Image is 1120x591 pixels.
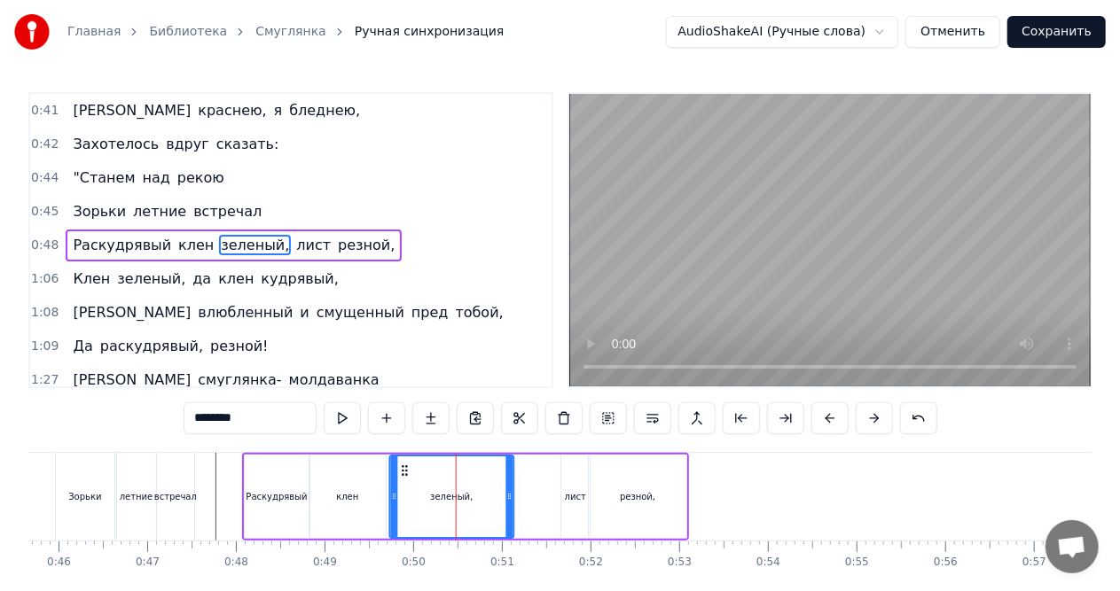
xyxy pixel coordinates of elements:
div: встречал [154,490,197,503]
div: Раскудрявый [246,490,307,503]
span: 0:48 [31,237,59,254]
span: я [272,100,285,121]
div: Зорьки [68,490,101,503]
span: 1:27 [31,371,59,389]
span: 1:06 [31,270,59,288]
span: Ручная синхронизация [355,23,505,41]
span: лист [294,235,333,255]
div: Open chat [1046,520,1099,573]
span: раскудрявый, [98,336,205,356]
button: Сохранить [1007,16,1106,48]
div: 0:50 [402,556,426,570]
span: краснею, [196,100,268,121]
div: резной, [620,490,655,503]
a: Библиотека [149,23,227,41]
div: 0:48 [224,556,248,570]
span: резной! [208,336,270,356]
span: 1:08 [31,304,59,322]
img: youka [14,14,50,50]
span: смущенный [315,302,406,323]
span: над [140,167,171,188]
span: резной, [336,235,396,255]
div: зеленый, [430,490,473,503]
div: 0:46 [47,556,71,570]
span: рекою [176,167,226,188]
div: 0:47 [136,556,160,570]
span: клен [216,268,255,289]
div: 0:54 [756,556,780,570]
span: 0:42 [31,136,59,153]
div: 0:56 [934,556,958,570]
span: 0:44 [31,169,59,187]
div: 0:55 [845,556,869,570]
span: Раскудрявый [71,235,173,255]
span: молдаванка [287,369,381,390]
span: влюбленный [196,302,294,323]
span: и [298,302,310,323]
span: [PERSON_NAME] [71,100,192,121]
span: зеленый, [115,268,187,289]
span: Клен [71,268,112,289]
div: 0:57 [1022,556,1046,570]
span: бледнею, [287,100,362,121]
span: Захотелось [71,134,161,154]
span: вдруг [164,134,211,154]
span: 1:09 [31,338,59,355]
nav: breadcrumb [67,23,504,41]
span: [PERSON_NAME] [71,369,192,390]
span: пред [410,302,450,323]
span: смуглянка- [196,369,283,390]
a: Главная [67,23,121,41]
button: Отменить [905,16,1000,48]
span: клен [176,235,215,255]
div: 0:51 [490,556,514,570]
span: кудрявый, [259,268,341,289]
div: лист [565,490,586,503]
span: [PERSON_NAME] [71,302,192,323]
div: летние [120,490,153,503]
span: летние [131,201,188,222]
span: 0:41 [31,102,59,120]
span: 0:45 [31,203,59,221]
span: Да [71,336,94,356]
span: сказать: [215,134,281,154]
span: зеленый, [219,235,291,255]
span: тобой, [454,302,505,323]
a: Смуглянка [255,23,326,41]
span: "Станем [71,167,137,188]
span: встречал [192,201,263,222]
span: да [191,268,213,289]
div: клен [336,490,358,503]
div: 0:49 [313,556,337,570]
span: Зорьки [71,201,128,222]
div: 0:52 [579,556,603,570]
div: 0:53 [668,556,692,570]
